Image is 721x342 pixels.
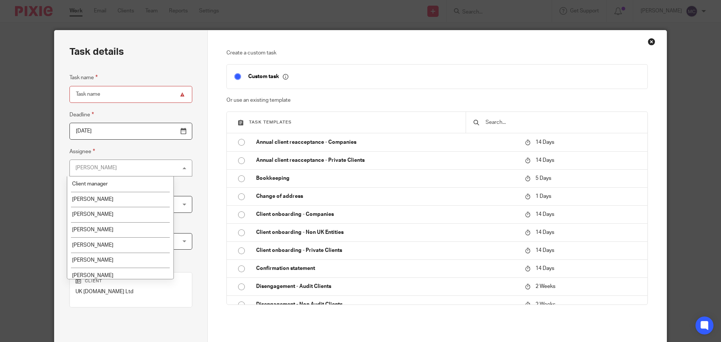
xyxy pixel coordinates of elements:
[226,49,648,57] p: Create a custom task
[72,212,113,217] span: [PERSON_NAME]
[535,194,551,199] span: 1 Days
[535,248,554,253] span: 14 Days
[226,96,648,104] p: Or use an existing template
[535,158,554,163] span: 14 Days
[248,73,288,80] p: Custom task
[256,175,517,182] p: Bookkeeping
[648,38,655,45] div: Close this dialog window
[72,227,113,232] span: [PERSON_NAME]
[256,157,517,164] p: Annual client reacceptance - Private Clients
[535,230,554,235] span: 14 Days
[535,284,555,289] span: 2 Weeks
[256,301,517,308] p: Disengagement - Non Audit Clients
[535,266,554,271] span: 14 Days
[249,120,292,124] span: Task templates
[75,165,117,170] div: [PERSON_NAME]
[72,197,113,202] span: [PERSON_NAME]
[256,283,517,290] p: Disengagement - Audit Clients
[256,229,517,236] p: Client onboarding - Non UK Entities
[256,193,517,200] p: Change of address
[69,147,95,156] label: Assignee
[485,118,640,127] input: Search...
[256,139,517,146] p: Annual client reacceptance - Companies
[256,247,517,254] p: Client onboarding - Private Clients
[69,86,192,103] input: Task name
[256,265,517,272] p: Confirmation statement
[69,123,192,140] input: Pick a date
[535,212,554,217] span: 14 Days
[535,140,554,145] span: 14 Days
[72,273,113,278] span: [PERSON_NAME]
[72,181,108,187] span: Client manager
[535,176,551,181] span: 5 Days
[69,45,124,58] h2: Task details
[69,73,98,82] label: Task name
[75,278,186,284] p: Client
[256,211,517,218] p: Client onboarding - Companies
[75,288,186,295] p: UK [DOMAIN_NAME] Ltd
[535,302,555,307] span: 2 Weeks
[69,110,94,119] label: Deadline
[72,258,113,263] span: [PERSON_NAME]
[72,243,113,248] span: [PERSON_NAME]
